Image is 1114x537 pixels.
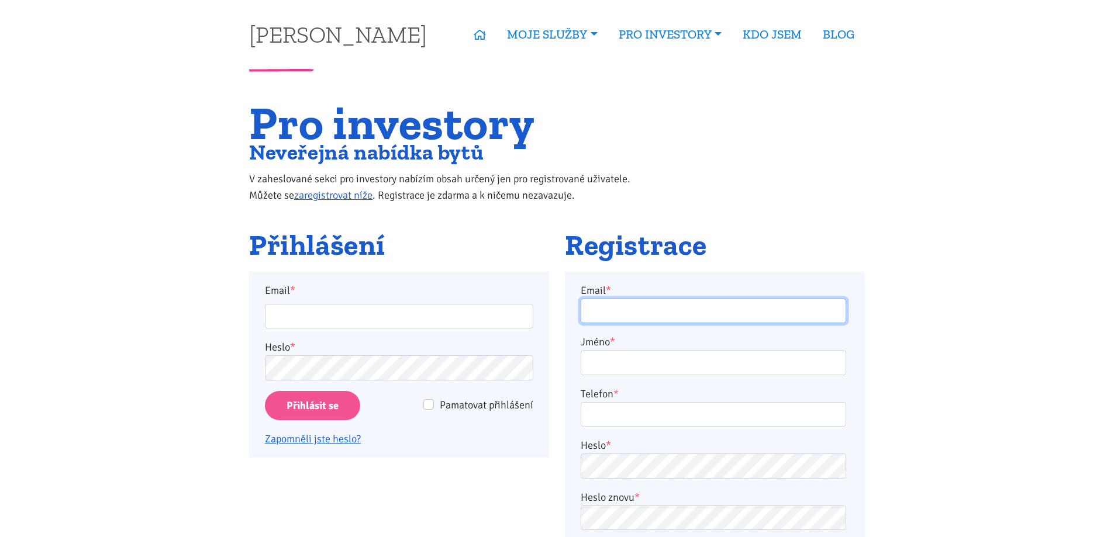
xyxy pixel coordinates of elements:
[249,230,549,261] h2: Přihlášení
[581,334,615,350] label: Jméno
[249,171,654,203] p: V zaheslované sekci pro investory nabízím obsah určený jen pro registrované uživatele. Můžete se ...
[265,432,361,445] a: Zapomněli jste heslo?
[496,21,608,48] a: MOJE SLUŽBY
[565,230,865,261] h2: Registrace
[610,335,615,348] abbr: required
[249,143,654,162] h2: Neveřejná nabídka bytů
[581,437,611,453] label: Heslo
[265,339,295,355] label: Heslo
[294,189,373,202] a: zaregistrovat níže
[265,391,360,421] input: Přihlásit se
[812,21,865,48] a: BLOG
[581,282,611,299] label: Email
[249,23,427,46] a: [PERSON_NAME]
[257,282,542,299] label: Email
[249,103,654,143] h1: Pro investory
[581,489,640,505] label: Heslo znovu
[613,387,619,400] abbr: required
[606,284,611,297] abbr: required
[606,439,611,452] abbr: required
[581,386,619,402] label: Telefon
[608,21,732,48] a: PRO INVESTORY
[440,399,533,411] span: Pamatovat přihlášení
[732,21,812,48] a: KDO JSEM
[634,491,640,504] abbr: required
